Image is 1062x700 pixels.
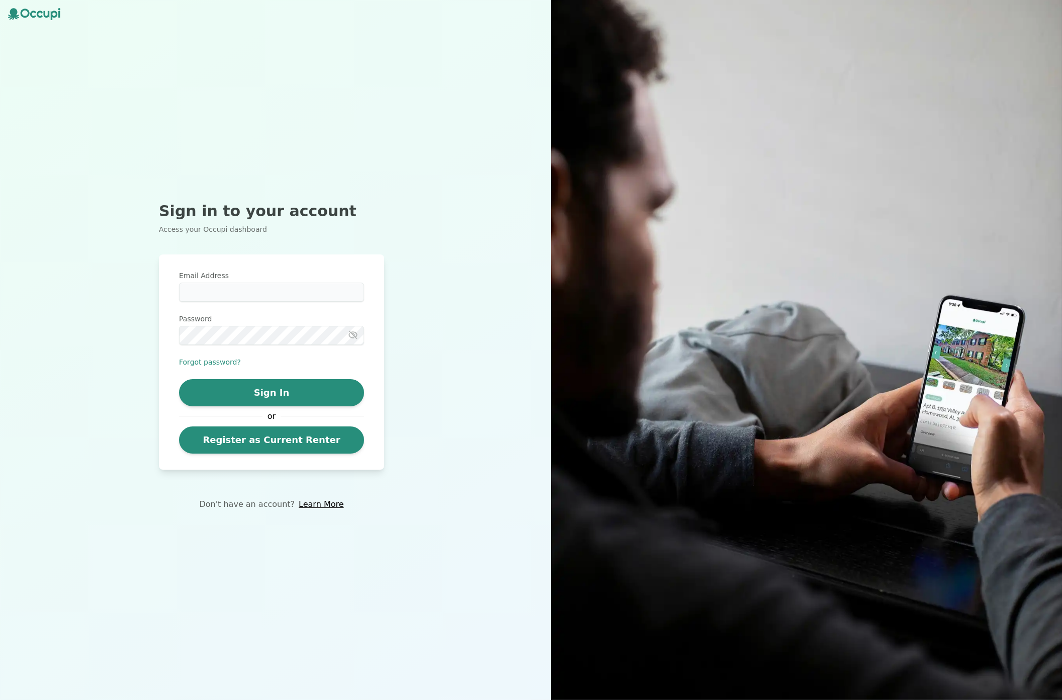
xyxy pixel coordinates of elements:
span: or [262,410,281,422]
p: Don't have an account? [199,498,295,510]
a: Register as Current Renter [179,426,364,454]
label: Password [179,314,364,324]
p: Access your Occupi dashboard [159,224,384,234]
button: Forgot password? [179,357,241,367]
h2: Sign in to your account [159,202,384,220]
button: Sign In [179,379,364,406]
label: Email Address [179,271,364,281]
a: Learn More [299,498,343,510]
